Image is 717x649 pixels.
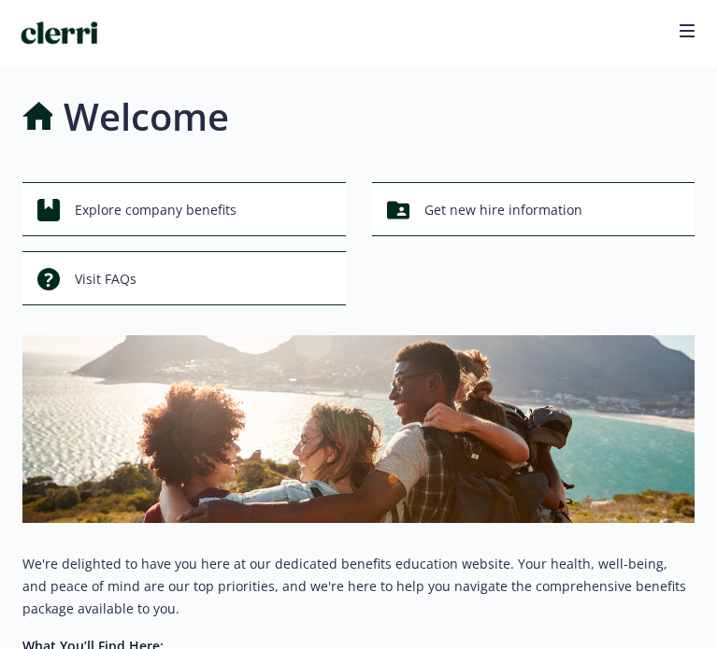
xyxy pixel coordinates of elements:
h1: Welcome [64,89,229,145]
span: Get new hire information [424,192,582,228]
button: Visit FAQs [22,251,346,305]
button: Explore company benefits [22,182,346,236]
p: We're delighted to have you here at our dedicated benefits education website. Your health, well-b... [22,553,695,620]
img: overview page banner [22,335,695,523]
button: Get new hire information [372,182,695,236]
span: Explore company benefits [75,192,237,228]
span: Visit FAQs [75,261,136,297]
